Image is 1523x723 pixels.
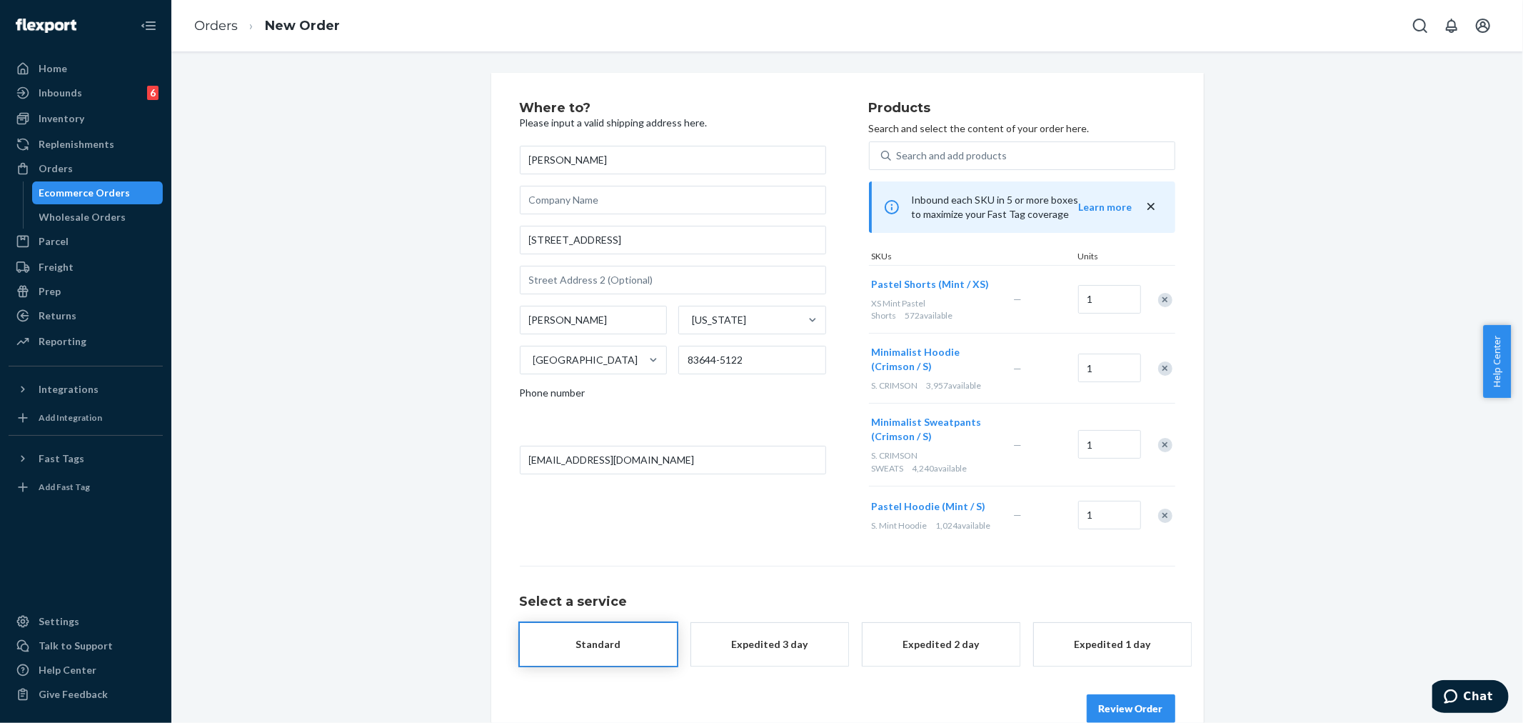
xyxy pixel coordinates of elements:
button: close [1144,199,1158,214]
span: — [1014,439,1022,451]
div: Units [1075,250,1140,265]
div: Orders [39,161,73,176]
span: Pastel Hoodie (Mint / S) [872,500,986,512]
span: Minimalist Sweatpants (Crimson / S) [872,416,982,442]
div: Standard [541,637,655,652]
div: Inventory [39,111,84,126]
span: — [1014,509,1022,521]
span: XS Mint Pastel Shorts [872,298,926,321]
div: Returns [39,309,76,323]
button: Close Navigation [134,11,163,40]
div: [GEOGRAPHIC_DATA] [533,353,638,367]
a: New Order [265,18,340,34]
div: [US_STATE] [692,313,746,327]
button: Open notifications [1437,11,1466,40]
div: Integrations [39,382,99,397]
input: Quantity [1078,285,1141,314]
button: Pastel Hoodie (Mint / S) [872,499,986,514]
a: Settings [9,610,163,633]
span: S. CRIMSON SWEATS [872,450,918,473]
img: Flexport logo [16,19,76,33]
input: Street Address [520,226,826,254]
button: Pastel Shorts (Mint / XS) [872,277,990,291]
input: [GEOGRAPHIC_DATA] [532,353,533,367]
span: Pastel Shorts (Mint / XS) [872,278,990,290]
button: Help Center [1483,325,1511,398]
div: Add Integration [39,412,102,424]
button: Give Feedback [9,683,163,706]
div: Remove Item [1158,509,1172,523]
span: 3,957 available [927,380,982,391]
div: Expedited 1 day [1055,637,1170,652]
a: Orders [9,157,163,180]
button: Integrations [9,378,163,401]
input: Company Name [520,186,826,214]
button: Talk to Support [9,634,163,657]
div: Inbound each SKU in 5 or more boxes to maximize your Fast Tag coverage [869,181,1175,233]
a: Ecommerce Orders [32,181,164,204]
div: Prep [39,284,61,299]
input: Street Address 2 (Optional) [520,266,826,294]
input: ZIP Code [678,346,826,374]
input: First & Last Name [520,146,826,174]
span: 572 available [905,310,953,321]
iframe: Opens a widget where you can chat to one of our agents [1432,680,1509,716]
div: Ecommerce Orders [39,186,131,200]
button: Review Order [1087,694,1175,723]
a: Wholesale Orders [32,206,164,229]
a: Add Fast Tag [9,476,163,499]
button: Standard [520,623,677,666]
h2: Where to? [520,101,826,116]
div: Replenishments [39,137,114,151]
h2: Products [869,101,1175,116]
button: Learn more [1079,200,1132,214]
span: Phone number [520,386,585,406]
button: Expedited 2 day [863,623,1020,666]
button: Expedited 3 day [691,623,848,666]
div: Give Feedback [39,687,108,702]
div: Settings [39,614,79,629]
a: Prep [9,280,163,303]
div: Remove Item [1158,293,1172,307]
div: Fast Tags [39,452,84,466]
p: Search and select the content of your order here. [869,121,1175,136]
span: 1,024 available [936,520,991,531]
input: Quantity [1078,354,1141,382]
a: Help Center [9,659,163,682]
div: Talk to Support [39,639,113,653]
span: Minimalist Hoodie (Crimson / S) [872,346,960,372]
button: Minimalist Hoodie (Crimson / S) [872,345,997,374]
div: Home [39,61,67,76]
button: Open Search Box [1406,11,1434,40]
div: Expedited 3 day [713,637,827,652]
div: Freight [39,260,74,274]
button: Expedited 1 day [1034,623,1191,666]
button: Minimalist Sweatpants (Crimson / S) [872,415,997,444]
a: Home [9,57,163,80]
div: SKUs [869,250,1075,265]
span: — [1014,362,1022,374]
input: Email (Only Required for International) [520,446,826,474]
span: S. CRIMSON [872,380,918,391]
a: Orders [194,18,238,34]
a: Reporting [9,330,163,353]
a: Inbounds6 [9,81,163,104]
div: Add Fast Tag [39,481,90,493]
a: Parcel [9,230,163,253]
input: Quantity [1078,501,1141,529]
div: Inbounds [39,86,82,100]
a: Replenishments [9,133,163,156]
div: Parcel [39,234,69,249]
div: Help Center [39,663,96,677]
div: Remove Item [1158,438,1172,452]
h1: Select a service [520,595,1175,609]
button: Open account menu [1469,11,1497,40]
input: [US_STATE] [690,313,692,327]
div: Wholesale Orders [39,210,126,224]
div: Expedited 2 day [884,637,998,652]
input: Quantity [1078,430,1141,459]
input: City [520,306,668,334]
a: Freight [9,256,163,279]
